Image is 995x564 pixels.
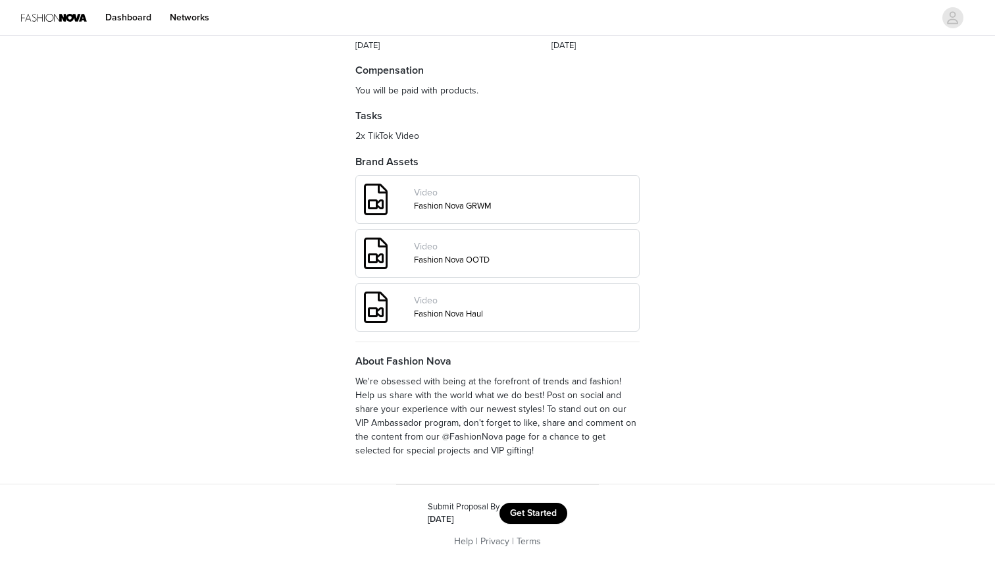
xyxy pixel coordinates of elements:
[414,295,438,306] span: Video
[551,39,640,53] div: [DATE]
[355,374,640,457] p: We're obsessed with being at the forefront of trends and fashion! Help us share with the world wh...
[946,7,959,28] div: avatar
[414,309,483,319] a: Fashion Nova Haul
[499,503,567,524] button: Get Started
[414,187,438,198] span: Video
[512,536,514,547] span: |
[428,501,499,514] div: Submit Proposal By
[355,63,640,78] h4: Compensation
[355,108,640,124] h4: Tasks
[428,513,499,526] div: [DATE]
[97,3,159,32] a: Dashboard
[454,536,473,547] a: Help
[476,536,478,547] span: |
[414,241,438,252] span: Video
[355,353,640,369] h4: About Fashion Nova
[355,130,419,141] span: 2x TikTok Video
[355,84,640,97] p: You will be paid with products.
[355,39,447,53] div: [DATE]
[21,3,87,32] img: Fashion Nova Logo
[517,536,541,547] a: Terms
[355,154,640,170] h4: Brand Assets
[162,3,217,32] a: Networks
[414,255,490,265] a: Fashion Nova OOTD
[414,201,492,211] a: Fashion Nova GRWM
[480,536,509,547] a: Privacy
